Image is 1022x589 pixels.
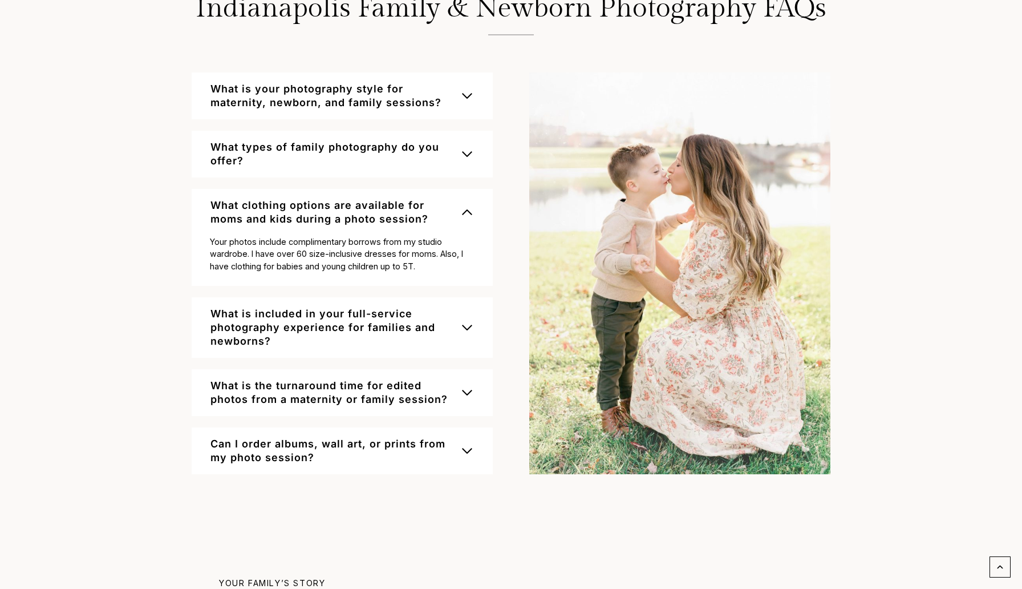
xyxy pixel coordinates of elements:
[989,556,1011,578] a: Scroll to top
[210,140,455,168] span: What types of family photography do you offer?
[210,199,455,226] span: What clothing options are available for moms and kids during a photo session?
[192,427,493,474] button: Can I order albums, wall art, or prints from my photo session?
[210,236,474,273] p: Your photos include complimentary borrows from my studio wardrobe. I have over 60 size-inclusive ...
[210,379,455,406] span: What is the turnaround time for edited photos from a maternity or family session?
[210,82,455,110] span: What is your photography style for maternity, newborn, and family sessions?
[192,369,493,416] button: What is the turnaround time for edited photos from a maternity or family session?
[210,307,455,348] span: What is included in your full-service photography experience for families and newborns?
[219,579,502,587] p: Your family’s story
[210,437,455,465] span: Can I order albums, wall art, or prints from my photo session?
[192,131,493,177] button: What types of family photography do you offer?
[192,297,493,358] button: What is included in your full-service photography experience for families and newborns?
[192,189,493,236] button: What clothing options are available for moms and kids during a photo session?
[192,236,493,287] div: What clothing options are available for moms and kids during a photo session?
[192,72,493,119] button: What is your photography style for maternity, newborn, and family sessions?
[529,72,830,474] img: photo of mom and toddler son outdoors in Coxhall Gardens Carmel, Indiana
